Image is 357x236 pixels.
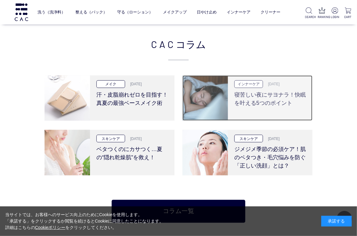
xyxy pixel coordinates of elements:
a: 汗・皮脂崩れゼロを目指す！真夏の最強ベースメイク術 メイク [DATE] 汗・皮脂崩れゼロを目指す！真夏の最強ベースメイク術 [45,76,175,121]
h3: ベタつくのにカサつく…夏の“隠れ乾燥肌”を救え！ [96,142,168,162]
p: [DATE] [127,136,142,142]
p: スキンケア [96,135,125,142]
p: CART [344,15,352,19]
img: ベタつくのにカサつく…夏の“隠れ乾燥肌”を救え！ [45,130,90,175]
p: スキンケア [234,135,263,142]
span: コラム [176,37,206,51]
a: ジメジメ季節の必須ケア！肌のベタつき・毛穴悩みを防ぐ「正しい洗顔」とは？ スキンケア [DATE] ジメジメ季節の必須ケア！肌のベタつき・毛穴悩みを防ぐ「正しい洗顔」とは？ [182,130,312,175]
a: 寝苦しい夜にサヨナラ！快眠を叶える5つのポイント インナーケア [DATE] 寝苦しい夜にサヨナラ！快眠を叶える5つのポイント [182,76,312,121]
p: [DATE] [265,136,280,142]
h3: 汗・皮脂崩れゼロを目指す！真夏の最強ベースメイク術 [96,88,168,107]
img: logo [14,3,29,21]
p: メイク [96,80,125,88]
img: 寝苦しい夜にサヨナラ！快眠を叶える5つのポイント [182,76,228,121]
h3: 寝苦しい夜にサヨナラ！快眠を叶える5つのポイント [234,88,306,107]
p: SEARCH [305,15,313,19]
a: 日やけ止め [197,5,217,19]
h3: ジメジメ季節の必須ケア！肌のベタつき・毛穴悩みを防ぐ「正しい洗顔」とは？ [234,142,306,170]
p: [DATE] [127,81,142,87]
a: メイクアップ [163,5,187,19]
a: ベタつくのにカサつく…夏の“隠れ乾燥肌”を救え！ スキンケア [DATE] ベタつくのにカサつく…夏の“隠れ乾燥肌”を救え！ [45,130,175,175]
a: コラム一覧 [112,200,246,223]
div: 承諾する [321,216,352,227]
a: Cookieポリシー [35,225,66,230]
a: SEARCH [305,7,313,19]
a: 守る（ローション） [117,5,153,19]
p: RANKING [318,15,326,19]
p: LOGIN [331,15,339,19]
img: ジメジメ季節の必須ケア！肌のベタつき・毛穴悩みを防ぐ「正しい洗顔」とは？ [182,130,228,175]
p: [DATE] [265,81,280,87]
a: 洗う（洗浄料） [38,5,65,19]
a: LOGIN [331,7,339,19]
h2: CAC [45,37,312,60]
a: CART [344,7,352,19]
a: RANKING [318,7,326,19]
img: 汗・皮脂崩れゼロを目指す！真夏の最強ベースメイク術 [45,76,90,121]
div: 当サイトでは、お客様へのサービス向上のためにCookieを使用します。 「承諾する」をクリックするか閲覧を続けるとCookieに同意したことになります。 詳細はこちらの をクリックしてください。 [5,212,164,231]
a: インナーケア [227,5,251,19]
p: インナーケア [234,80,263,88]
a: クリーナー [261,5,280,19]
a: 整える（パック） [75,5,107,19]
